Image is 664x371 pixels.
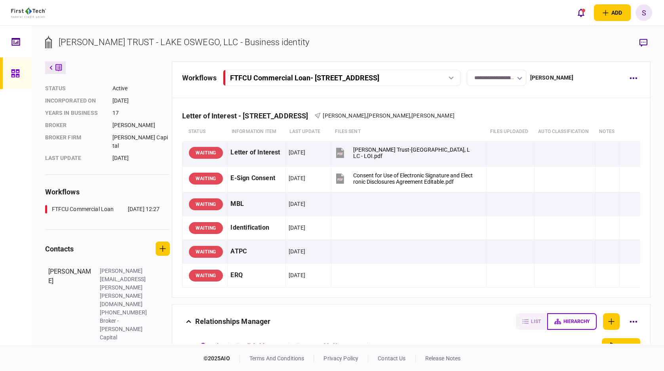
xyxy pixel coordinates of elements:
[45,121,105,129] div: Broker
[230,266,282,284] div: ERQ
[595,123,619,141] th: notes
[230,219,282,237] div: Identification
[100,267,151,308] div: [PERSON_NAME][EMAIL_ADDRESS][PERSON_NAME][PERSON_NAME][DOMAIN_NAME]
[112,84,170,93] div: Active
[249,355,304,361] a: terms and conditions
[182,112,315,120] div: Letter of Interest - [STREET_ADDRESS]
[230,243,282,261] div: ATPC
[128,205,160,213] div: [DATE] 12:27
[285,123,331,141] th: last update
[189,198,223,210] div: WAITING
[189,173,223,185] div: WAITING
[432,342,444,350] div: Type
[367,112,410,119] span: [PERSON_NAME]
[52,205,114,213] div: FTFCU Commercial Loan
[100,317,151,342] div: Broker - [PERSON_NAME] Capital
[189,222,223,234] div: WAITING
[112,109,170,117] div: 17
[334,169,473,187] button: Consent for Use of Electronic Signature and Electronic Disclosures Agreement Editable.pdf
[112,133,170,150] div: [PERSON_NAME] Capital
[48,267,92,342] div: [PERSON_NAME]
[486,123,534,141] th: Files uploaded
[378,355,405,361] a: contact us
[635,4,652,21] button: S
[323,112,366,119] span: [PERSON_NAME]
[425,355,461,361] a: release notes
[289,224,305,232] div: [DATE]
[45,84,105,93] div: status
[289,247,305,255] div: [DATE]
[182,72,217,83] div: workflows
[304,342,361,350] div: Party added by system
[195,313,271,330] div: Relationships Manager
[223,70,460,86] button: FTFCU Commercial Loan- [STREET_ADDRESS]
[289,148,305,156] div: [DATE]
[45,109,105,117] div: years in business
[602,338,640,353] button: reset
[59,36,310,49] div: [PERSON_NAME] TRUST - LAKE OSWEGO, LLC - Business identity
[353,146,473,159] div: Hansen Trust-Lake Oswego, LLC - LOI.pdf
[11,8,46,18] img: client company logo
[594,4,631,21] button: open adding identity options
[563,319,590,324] span: hierarchy
[45,205,160,213] a: FTFCU Commercial Loan[DATE] 12:27
[182,342,194,350] div: KEY :
[366,112,367,119] span: ,
[353,172,473,185] div: Consent for Use of Electronic Signature and Electronic Disclosures Agreement Editable.pdf
[189,270,223,282] div: WAITING
[45,186,170,197] div: workflows
[530,74,574,82] div: [PERSON_NAME]
[230,74,379,82] div: FTFCU Commercial Loan - [STREET_ADDRESS]
[573,4,589,21] button: open notifications list
[323,355,358,361] a: privacy policy
[45,133,105,150] div: broker firm
[228,123,285,141] th: Information item
[244,342,282,350] div: Clickable party
[112,154,170,162] div: [DATE]
[289,200,305,208] div: [DATE]
[45,154,105,162] div: last update
[204,354,240,363] div: © 2025 AIO
[230,144,282,162] div: Letter of Interest
[209,342,222,350] div: Main
[334,144,473,162] button: Hansen Trust-Lake Oswego, LLC - LOI.pdf
[410,112,411,119] span: ,
[112,97,170,105] div: [DATE]
[189,246,223,258] div: WAITING
[45,244,74,254] div: contacts
[189,147,223,159] div: WAITING
[230,195,282,213] div: MBL
[289,271,305,279] div: [DATE]
[516,313,547,330] button: list
[112,121,170,129] div: [PERSON_NAME]
[531,319,541,324] span: list
[182,123,228,141] th: status
[45,97,105,105] div: incorporated on
[331,123,486,141] th: files sent
[411,112,455,119] span: [PERSON_NAME]
[547,313,597,330] button: hierarchy
[100,308,151,317] div: [PHONE_NUMBER]
[534,123,595,141] th: auto classification
[289,174,305,182] div: [DATE]
[230,169,282,187] div: E-Sign Consent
